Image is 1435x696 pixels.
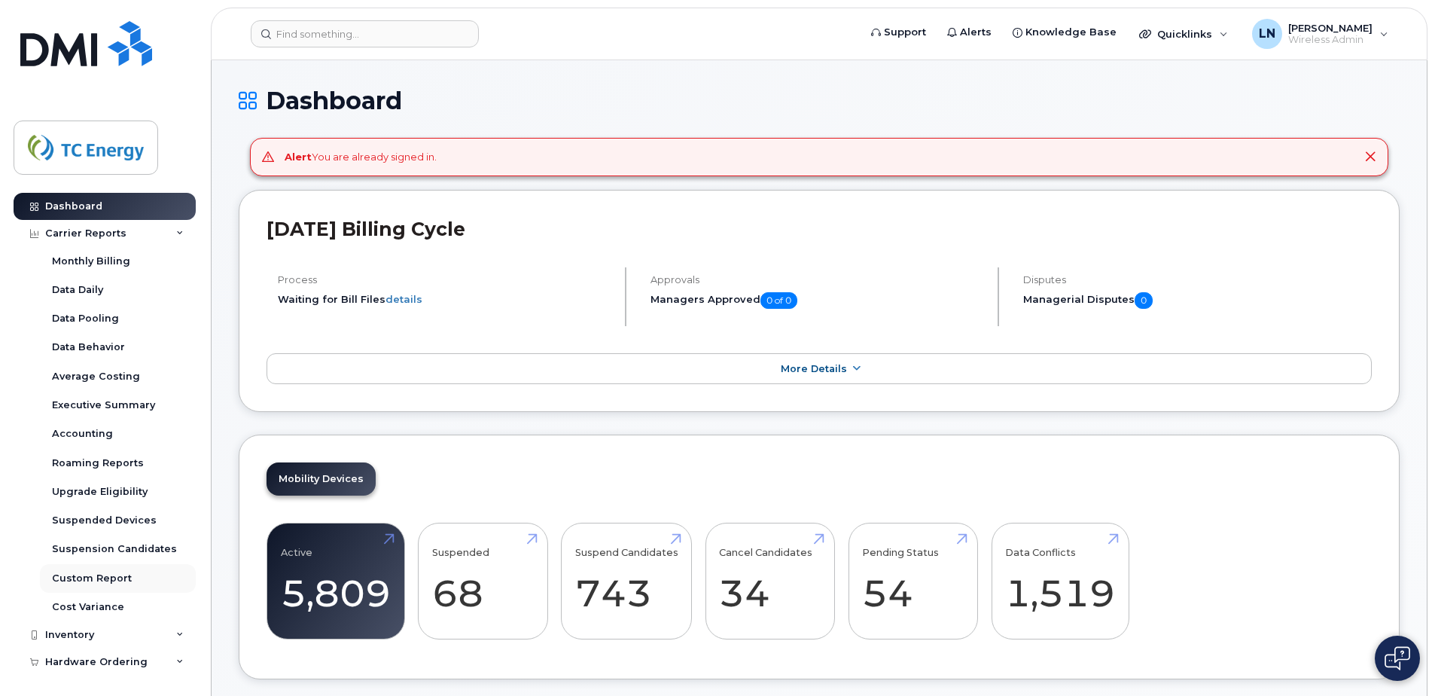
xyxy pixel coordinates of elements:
[719,532,821,631] a: Cancel Candidates 34
[239,87,1400,114] h1: Dashboard
[278,274,612,285] h4: Process
[1005,532,1115,631] a: Data Conflicts 1,519
[1023,292,1372,309] h5: Managerial Disputes
[281,532,391,631] a: Active 5,809
[575,532,678,631] a: Suspend Candidates 743
[650,292,985,309] h5: Managers Approved
[1135,292,1153,309] span: 0
[650,274,985,285] h4: Approvals
[285,150,437,164] div: You are already signed in.
[385,293,422,305] a: details
[267,218,1372,240] h2: [DATE] Billing Cycle
[267,462,376,496] a: Mobility Devices
[1385,646,1410,670] img: Open chat
[781,363,847,374] span: More Details
[1023,274,1372,285] h4: Disputes
[862,532,964,631] a: Pending Status 54
[432,532,534,631] a: Suspended 68
[285,151,312,163] strong: Alert
[278,292,612,307] li: Waiting for Bill Files
[760,292,797,309] span: 0 of 0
